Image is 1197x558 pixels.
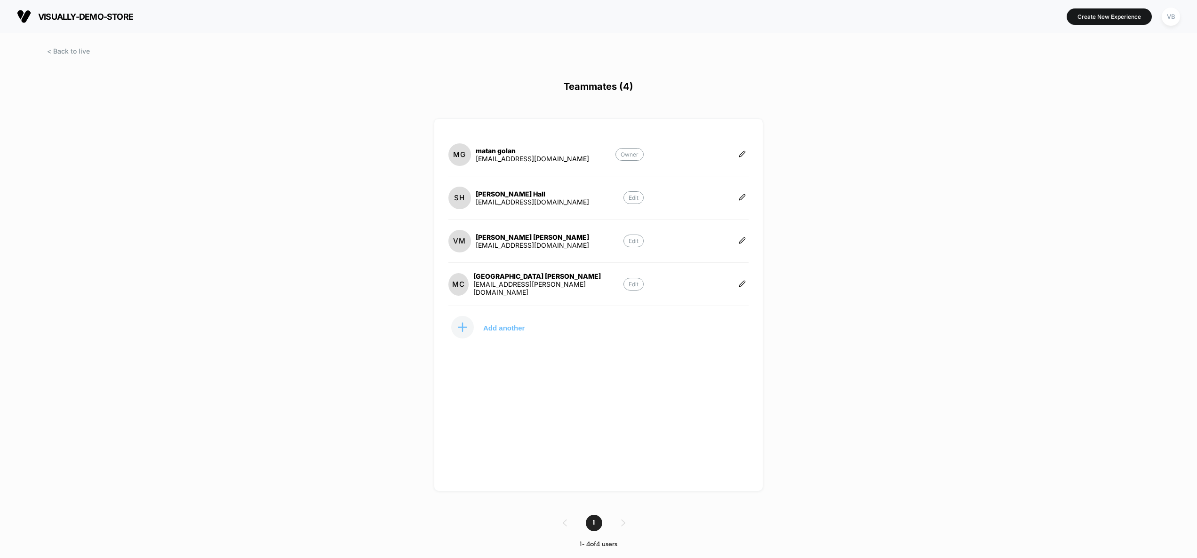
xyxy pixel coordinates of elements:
[454,193,465,202] p: SH
[453,150,466,159] p: MG
[38,12,133,22] span: visually-demo-store
[623,191,644,204] p: Edit
[452,280,465,289] p: MC
[14,9,136,24] button: visually-demo-store
[476,233,589,241] div: [PERSON_NAME] [PERSON_NAME]
[448,315,543,339] button: Add another
[476,198,589,206] div: [EMAIL_ADDRESS][DOMAIN_NAME]
[473,280,623,296] div: [EMAIL_ADDRESS][PERSON_NAME][DOMAIN_NAME]
[623,278,644,291] p: Edit
[473,272,623,280] div: [GEOGRAPHIC_DATA] [PERSON_NAME]
[623,235,644,247] p: Edit
[476,190,589,198] div: [PERSON_NAME] Hall
[1159,7,1183,26] button: VB
[586,515,602,531] span: 1
[476,155,589,163] div: [EMAIL_ADDRESS][DOMAIN_NAME]
[1067,8,1152,25] button: Create New Experience
[615,148,644,161] p: Owner
[17,9,31,24] img: Visually logo
[1162,8,1180,26] div: VB
[453,236,466,245] p: VM
[483,325,525,330] p: Add another
[476,241,589,249] div: [EMAIL_ADDRESS][DOMAIN_NAME]
[476,147,589,155] div: matan golan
